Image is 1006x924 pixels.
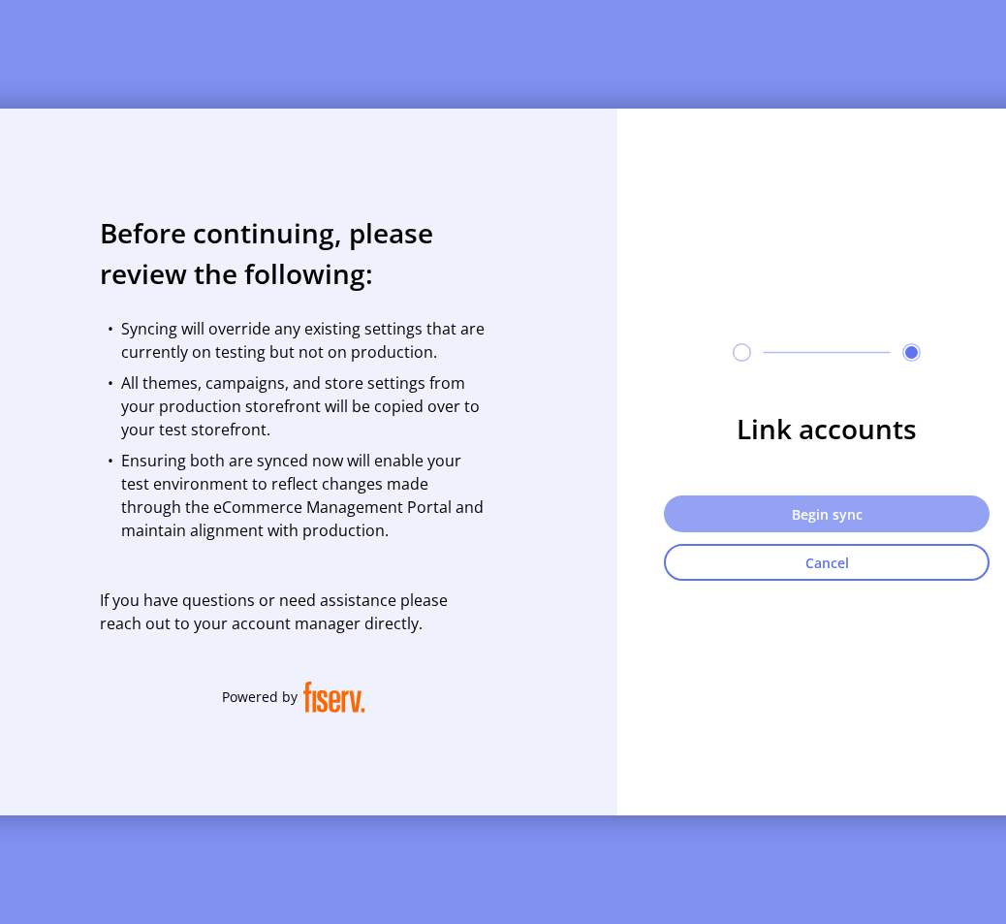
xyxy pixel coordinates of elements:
h3: Link accounts [664,408,990,449]
span: • [108,317,113,340]
span: Ensuring both are synced now will enable your test environment to reflect changes made through th... [121,449,487,542]
span: • [108,449,113,472]
span: Powered by [222,686,298,707]
button: Cancel [664,544,990,581]
h3: Before continuing, please review the following: [100,212,747,294]
span: If you have questions or need assistance please reach out to your account manager directly. [100,589,487,635]
span: All themes, campaigns, and store settings from your production storefront will be copied over to ... [121,371,487,441]
span: • [108,371,113,395]
button: Begin sync [664,495,990,532]
span: Syncing will override any existing settings that are currently on testing but not on production. [121,317,487,364]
